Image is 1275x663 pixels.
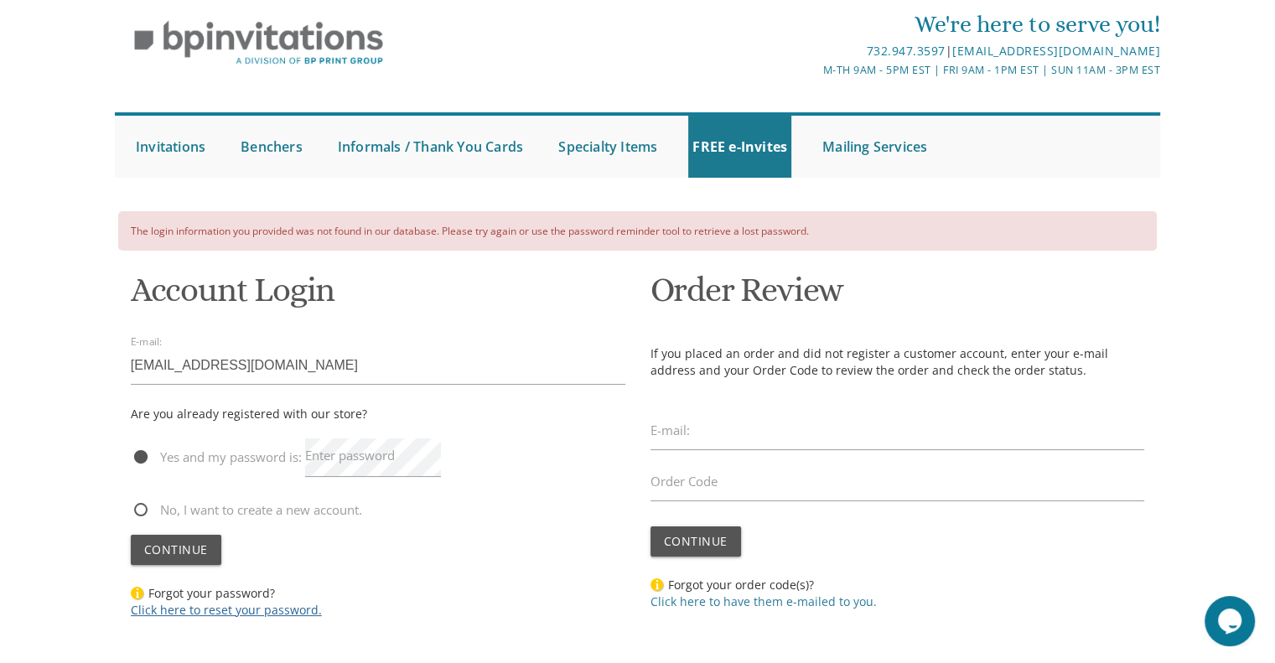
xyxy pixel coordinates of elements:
div: We're here to serve you! [464,8,1160,41]
a: FREE e-Invites [688,116,791,178]
a: Click here to have them e-mailed to you. [650,593,877,609]
a: Mailing Services [818,116,931,178]
span: Continue [144,541,208,557]
img: Forgot your password? [131,585,144,600]
img: BP Invitation Loft [115,8,402,78]
button: Continue [650,526,741,557]
a: [EMAIL_ADDRESS][DOMAIN_NAME] [952,43,1160,59]
h1: Account Login [131,272,625,321]
a: Informals / Thank You Cards [334,116,527,178]
a: 732.947.3597 [866,43,945,59]
span: No, I want to create a new account. [131,500,362,521]
span: Forgot your password? [131,585,322,618]
label: Order Code [650,473,718,490]
h1: Order Review [650,272,1145,321]
span: Forgot your order code(s)? [650,577,877,609]
div: Are you already registered with our store? [131,404,367,424]
label: E-mail: [131,334,163,349]
p: If you placed an order and did not register a customer account, enter your e-mail address and you... [650,345,1145,379]
a: Click here to reset your password. [131,602,322,618]
label: E-mail: [650,422,690,439]
a: Specialty Items [554,116,661,178]
label: Enter password [305,447,395,464]
span: Continue [664,533,728,549]
a: Invitations [132,116,210,178]
div: | [464,41,1160,61]
span: Yes and my password is: [131,447,302,468]
div: The login information you provided was not found in our database. Please try again or use the pas... [118,211,1158,251]
button: Continue [131,535,221,565]
img: Forgot your order code(s)? [650,577,664,592]
iframe: chat widget [1205,596,1258,646]
div: M-Th 9am - 5pm EST | Fri 9am - 1pm EST | Sun 11am - 3pm EST [464,61,1160,79]
a: Benchers [236,116,307,178]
